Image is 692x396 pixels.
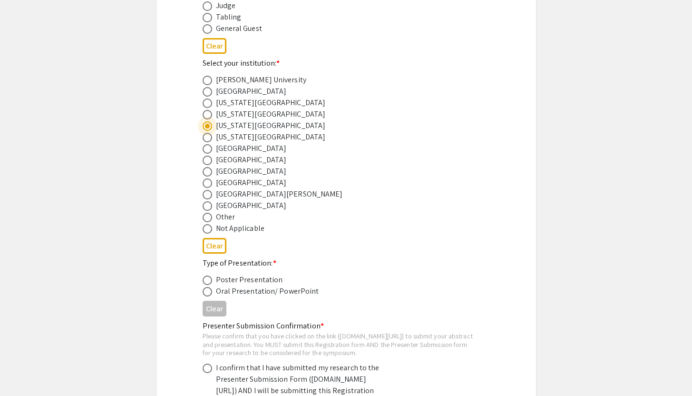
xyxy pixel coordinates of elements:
[203,301,226,317] button: Clear
[216,11,242,23] div: Tabling
[203,38,226,54] button: Clear
[203,238,226,254] button: Clear
[203,332,475,357] div: Please confirm that you have clicked on the link ([DOMAIN_NAME][URL]) to submit your abstract and...
[7,353,40,389] iframe: Chat
[216,86,287,97] div: [GEOGRAPHIC_DATA]
[216,23,262,34] div: General Guest
[216,211,235,223] div: Other
[216,120,326,131] div: [US_STATE][GEOGRAPHIC_DATA]
[203,321,324,331] mat-label: Presenter Submission Confirmation
[216,286,319,297] div: Oral Presentation/ PowerPoint
[203,258,276,268] mat-label: Type of Presentation:
[216,200,287,211] div: [GEOGRAPHIC_DATA]
[216,274,283,286] div: Poster Presentation
[216,143,287,154] div: [GEOGRAPHIC_DATA]
[203,58,280,68] mat-label: Select your institution:
[216,166,287,177] div: [GEOGRAPHIC_DATA]
[216,74,306,86] div: [PERSON_NAME] University
[216,97,326,109] div: [US_STATE][GEOGRAPHIC_DATA]
[216,131,326,143] div: [US_STATE][GEOGRAPHIC_DATA]
[216,177,287,188] div: [GEOGRAPHIC_DATA]
[216,188,343,200] div: [GEOGRAPHIC_DATA][PERSON_NAME]
[216,154,287,166] div: [GEOGRAPHIC_DATA]
[216,109,326,120] div: [US_STATE][GEOGRAPHIC_DATA]
[216,223,264,234] div: Not Applicable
